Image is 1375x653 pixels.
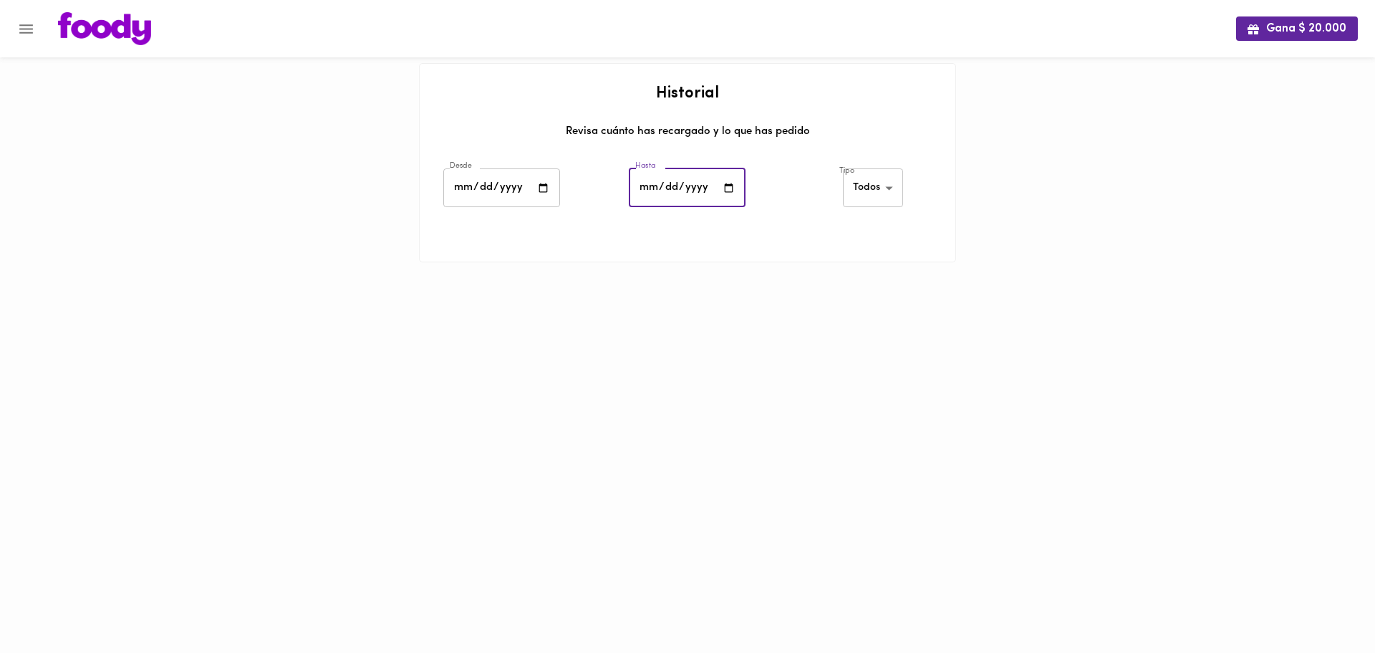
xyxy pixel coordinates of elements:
button: Gana $ 20.000 [1236,16,1358,40]
iframe: Messagebird Livechat Widget [1292,570,1361,639]
button: Menu [9,11,44,47]
label: Tipo [839,166,854,176]
div: Todos [843,168,903,208]
div: Revisa cuánto has recargado y lo que has pedido [434,124,941,150]
img: logo.png [58,12,151,45]
span: Gana $ 20.000 [1248,22,1346,36]
h2: Historial [434,85,941,103]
